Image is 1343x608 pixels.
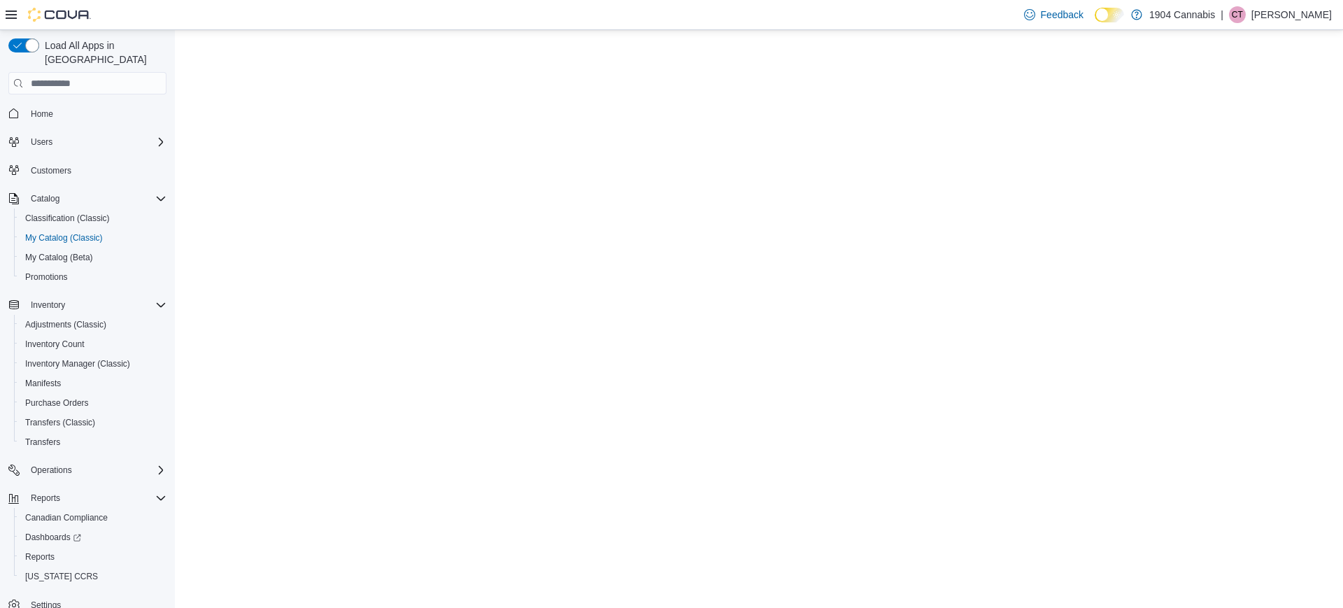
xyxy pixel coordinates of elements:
span: Manifests [25,378,61,389]
button: Transfers (Classic) [14,413,172,432]
span: Users [25,134,166,150]
a: Inventory Count [20,336,90,353]
span: Customers [25,162,166,179]
button: Reports [14,547,172,567]
button: Customers [3,160,172,181]
button: Catalog [3,189,172,208]
button: Reports [25,490,66,507]
input: Dark Mode [1095,8,1124,22]
span: Catalog [31,193,59,204]
img: Cova [28,8,91,22]
span: CT [1232,6,1243,23]
span: Classification (Classic) [20,210,166,227]
span: Catalog [25,190,166,207]
button: Canadian Compliance [14,508,172,528]
span: Canadian Compliance [25,512,108,523]
span: Purchase Orders [20,395,166,411]
span: Washington CCRS [20,568,166,585]
span: Users [31,136,52,148]
span: Reports [31,493,60,504]
span: My Catalog (Beta) [25,252,93,263]
a: My Catalog (Classic) [20,229,108,246]
a: Dashboards [20,529,87,546]
span: Inventory Count [20,336,166,353]
button: Home [3,103,172,123]
span: Reports [25,490,166,507]
span: Feedback [1041,8,1083,22]
span: Inventory Manager (Classic) [25,358,130,369]
div: Cody Tomlinson [1229,6,1246,23]
a: Home [25,106,59,122]
span: Customers [31,165,71,176]
span: Adjustments (Classic) [20,316,166,333]
button: Operations [25,462,78,479]
button: Purchase Orders [14,393,172,413]
span: Reports [25,551,55,563]
a: Classification (Classic) [20,210,115,227]
a: Inventory Manager (Classic) [20,355,136,372]
span: Classification (Classic) [25,213,110,224]
a: Customers [25,162,77,179]
a: [US_STATE] CCRS [20,568,104,585]
span: Purchase Orders [25,397,89,409]
span: Transfers (Classic) [20,414,166,431]
span: Promotions [25,271,68,283]
a: Promotions [20,269,73,285]
span: My Catalog (Classic) [20,229,166,246]
button: Users [3,132,172,152]
button: Inventory [25,297,71,313]
button: My Catalog (Classic) [14,228,172,248]
span: My Catalog (Beta) [20,249,166,266]
span: My Catalog (Classic) [25,232,103,243]
span: Inventory Count [25,339,85,350]
span: Transfers (Classic) [25,417,95,428]
button: Users [25,134,58,150]
button: Promotions [14,267,172,287]
button: My Catalog (Beta) [14,248,172,267]
span: Inventory [25,297,166,313]
button: Inventory [3,295,172,315]
span: Inventory Manager (Classic) [20,355,166,372]
span: Dark Mode [1095,22,1095,23]
p: | [1221,6,1223,23]
a: Transfers (Classic) [20,414,101,431]
a: Canadian Compliance [20,509,113,526]
span: Home [25,104,166,122]
a: Feedback [1018,1,1089,29]
button: Manifests [14,374,172,393]
a: Adjustments (Classic) [20,316,112,333]
span: Canadian Compliance [20,509,166,526]
button: Transfers [14,432,172,452]
a: Reports [20,549,60,565]
button: Operations [3,460,172,480]
a: Purchase Orders [20,395,94,411]
p: 1904 Cannabis [1149,6,1215,23]
button: Classification (Classic) [14,208,172,228]
a: Manifests [20,375,66,392]
span: Dashboards [20,529,166,546]
span: Transfers [25,437,60,448]
span: [US_STATE] CCRS [25,571,98,582]
span: Dashboards [25,532,81,543]
span: Promotions [20,269,166,285]
span: Reports [20,549,166,565]
span: Manifests [20,375,166,392]
span: Operations [25,462,166,479]
button: Catalog [25,190,65,207]
span: Load All Apps in [GEOGRAPHIC_DATA] [39,38,166,66]
span: Adjustments (Classic) [25,319,106,330]
span: Home [31,108,53,120]
p: [PERSON_NAME] [1251,6,1332,23]
button: Inventory Manager (Classic) [14,354,172,374]
a: Dashboards [14,528,172,547]
span: Operations [31,465,72,476]
button: Adjustments (Classic) [14,315,172,334]
span: Transfers [20,434,166,451]
button: Reports [3,488,172,508]
button: Inventory Count [14,334,172,354]
a: My Catalog (Beta) [20,249,99,266]
a: Transfers [20,434,66,451]
span: Inventory [31,299,65,311]
button: [US_STATE] CCRS [14,567,172,586]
